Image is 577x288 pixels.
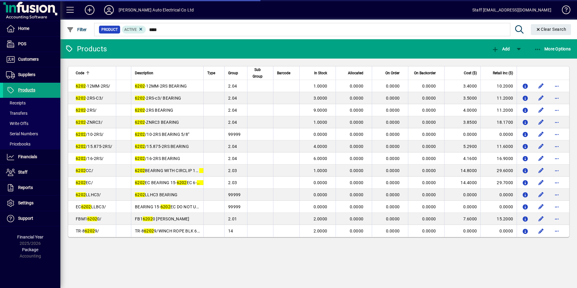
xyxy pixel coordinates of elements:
[314,156,327,161] span: 6.0000
[76,96,103,101] span: -2RS-C3/
[17,235,43,239] span: Financial Year
[422,192,436,197] span: 0.0000
[536,93,546,103] button: Edit
[536,226,546,236] button: Edit
[143,216,153,221] em: 6202
[314,168,327,173] span: 1.0000
[76,180,93,185] span: EC/
[124,27,137,32] span: Active
[3,52,60,67] a: Customers
[228,108,237,113] span: 2.04
[480,189,517,201] td: 0.0000
[101,27,118,33] span: Product
[76,192,86,197] em: 6202
[350,132,364,137] span: 0.0000
[480,104,517,116] td: 11.2000
[135,108,145,113] em: 6202
[376,70,405,76] div: On Order
[76,229,99,233] span: TR-8 9/
[99,5,119,15] button: Profile
[76,204,106,209] span: EC LLBC3/
[314,229,327,233] span: 2.0000
[350,108,364,113] span: 0.0000
[135,132,189,137] span: /10-2RS BEARING 5/8"
[76,108,86,113] em: 6202
[552,178,562,187] button: More options
[135,108,173,113] span: -2RS BEARING
[161,204,171,209] em: 6202
[3,180,60,195] a: Reports
[480,152,517,165] td: 16.9000
[3,129,60,139] a: Serial Numbers
[65,24,88,35] button: Filter
[85,229,95,233] em: 6202
[76,168,93,173] span: CC/
[76,96,86,101] em: 6202
[552,214,562,224] button: More options
[552,202,562,212] button: More options
[386,84,400,88] span: 0.0000
[277,70,290,76] span: Barcode
[3,118,60,129] a: Write Offs
[135,229,223,233] span: TR-8 9/WINCH ROPE BLK 6MTR 1000KG
[314,84,327,88] span: 1.0000
[76,192,101,197] span: LLHC3/
[444,213,480,225] td: 7.6000
[386,96,400,101] span: 0.0000
[314,120,327,125] span: 1.0000
[422,216,436,221] span: 0.0000
[552,226,562,236] button: More options
[228,204,241,209] span: 99999
[228,180,237,185] span: 2.03
[18,185,33,190] span: Reports
[444,140,480,152] td: 5.2900
[552,130,562,139] button: More options
[228,156,237,161] span: 2.04
[3,211,60,226] a: Support
[444,104,480,116] td: 4.0000
[536,178,546,187] button: Edit
[472,5,551,15] div: Staff [EMAIL_ADDRESS][DOMAIN_NAME]
[386,108,400,113] span: 0.0000
[3,21,60,36] a: Home
[119,5,194,15] div: [PERSON_NAME] Auto Electrical Co Ltd
[444,225,480,237] td: 0.0000
[199,168,209,173] em: 6202
[135,96,181,101] span: -2RS-c3/ BEARING
[314,144,327,149] span: 4.0000
[490,43,511,54] button: Add
[350,120,364,125] span: 0.0000
[3,67,60,82] a: Suppliers
[76,70,84,76] span: Code
[350,156,364,161] span: 0.0000
[422,144,436,149] span: 0.0000
[251,66,269,80] div: Sub Group
[87,216,97,221] em: 6202
[65,44,107,54] div: Products
[3,149,60,165] a: Financials
[480,116,517,128] td: 18.1700
[3,108,60,118] a: Transfers
[67,27,87,32] span: Filter
[444,189,480,201] td: 0.0000
[350,180,364,185] span: 0.0000
[422,156,436,161] span: 0.0000
[386,132,400,137] span: 0.0000
[6,111,27,116] span: Transfers
[536,166,546,175] button: Edit
[422,84,436,88] span: 0.0000
[480,140,517,152] td: 11.6000
[228,229,233,233] span: 14
[6,121,28,126] span: Write Offs
[536,142,546,151] button: Edit
[314,108,327,113] span: 9.0000
[422,96,436,101] span: 0.0000
[464,70,477,76] span: Cost ($)
[536,27,566,32] span: Clear Search
[76,180,86,185] em: 6202
[314,70,327,76] span: In Stock
[536,190,546,200] button: Edit
[80,5,99,15] button: Add
[444,165,480,177] td: 14.8000
[314,180,327,185] span: 0.0000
